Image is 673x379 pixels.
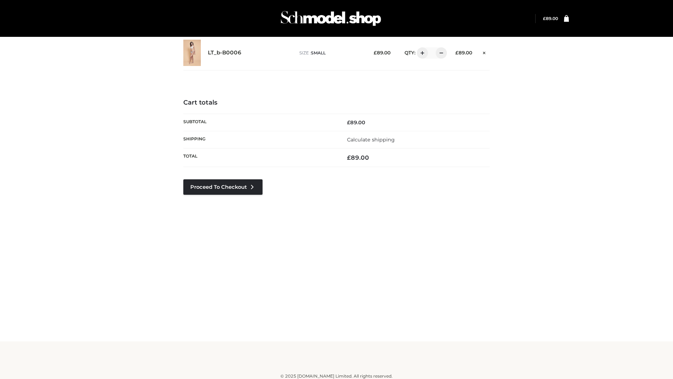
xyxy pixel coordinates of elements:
span: SMALL [311,50,326,55]
span: £ [374,50,377,55]
span: £ [347,154,351,161]
bdi: 89.00 [347,154,369,161]
th: Shipping [183,131,336,148]
p: size : [299,50,363,56]
a: Remove this item [479,47,490,56]
bdi: 89.00 [543,16,558,21]
a: £89.00 [543,16,558,21]
th: Subtotal [183,114,336,131]
div: QTY: [397,47,444,59]
th: Total [183,148,336,167]
img: LT_b-B0006 - SMALL [183,40,201,66]
a: Calculate shipping [347,137,395,143]
img: Schmodel Admin 964 [278,5,383,32]
a: LT_b-B0006 [208,49,242,56]
span: £ [347,119,350,126]
bdi: 89.00 [455,50,472,55]
bdi: 89.00 [347,119,365,126]
h4: Cart totals [183,99,490,107]
span: £ [543,16,546,21]
a: Proceed to Checkout [183,179,263,195]
span: £ [455,50,458,55]
bdi: 89.00 [374,50,390,55]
